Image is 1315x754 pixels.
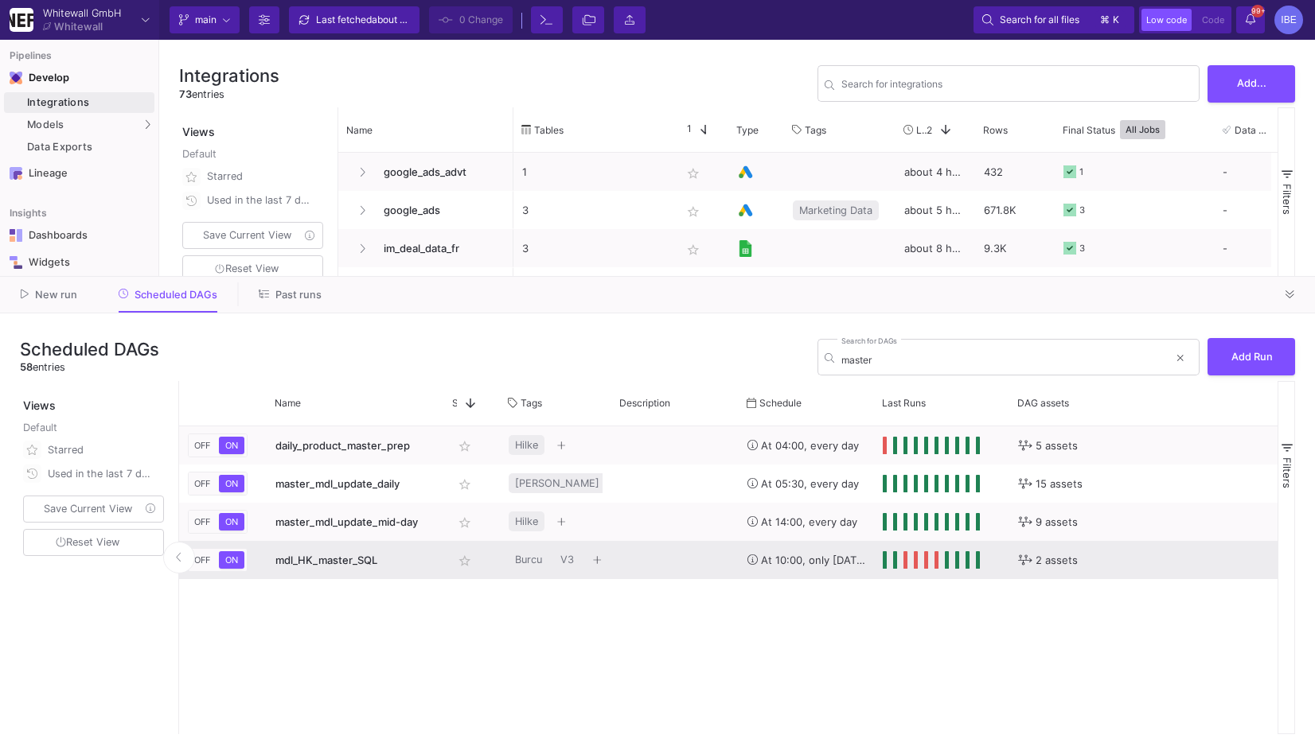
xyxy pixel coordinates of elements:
[179,65,279,86] h3: Integrations
[1270,6,1303,34] button: IBE
[799,192,872,229] span: Marketing Data
[747,427,865,464] div: At 04:00, every day
[191,513,213,531] button: OFF
[534,124,564,136] span: Tables
[759,397,802,409] span: Schedule
[222,554,241,565] span: ON
[841,80,1192,92] input: Search for name, tables, ...
[896,229,975,267] div: about 8 hours ago
[1236,6,1265,33] button: 99+
[737,240,754,257] img: [Legacy] Google Sheets
[23,529,164,557] button: Reset View
[222,440,241,451] span: ON
[681,122,692,137] span: 1
[29,229,132,242] div: Dashboards
[191,475,213,492] button: OFF
[222,478,241,489] span: ON
[4,65,154,91] mat-expansion-panel-header: Navigation iconDevelop
[515,426,538,464] span: Hilke
[135,289,217,301] span: Scheduled DAGs
[207,188,314,212] div: Used in the last 7 days
[1095,10,1126,29] button: ⌘k
[4,161,154,186] a: Navigation iconLineage
[10,229,22,242] img: Navigation icon
[1208,338,1295,375] button: Add Run
[179,165,326,188] button: Starred
[1079,230,1085,267] div: 3
[56,536,119,548] span: Reset View
[1281,457,1294,488] span: Filters
[736,124,759,136] span: Type
[1223,192,1285,228] div: -
[10,256,22,269] img: Navigation icon
[275,397,301,409] span: Name
[222,516,241,527] span: ON
[275,477,400,490] span: master_mdl_update_daily
[346,124,373,136] span: Name
[1208,65,1295,103] button: Add...
[179,87,279,102] div: entries
[805,124,826,136] span: Tags
[975,267,1055,305] div: 1.7K
[737,202,754,219] img: Google Ads
[2,282,96,307] button: New run
[374,154,505,191] span: google_ads_advt
[4,250,154,275] a: Navigation iconWidgets
[452,397,457,409] span: Star
[975,191,1055,229] div: 671.8K
[29,256,132,269] div: Widgets
[374,268,505,305] span: IM Deal [GEOGRAPHIC_DATA]
[1251,5,1264,17] span: 99+
[1274,6,1303,34] div: IBE
[20,381,170,414] div: Views
[841,354,1169,366] input: Search...
[219,513,244,531] button: ON
[27,141,150,154] div: Data Exports
[35,289,77,301] span: New run
[1202,14,1224,25] span: Code
[275,439,410,452] span: daily_product_master_prep
[1000,8,1079,32] span: Search for all files
[1223,230,1285,266] div: -
[1036,503,1078,541] span: 9 assets
[916,124,927,136] span: Last Used
[23,496,164,523] button: Save Current View
[20,438,167,462] button: Starred
[48,462,154,486] div: Used in the last 7 days
[195,8,217,32] span: main
[747,503,865,541] div: At 14:00, every day
[374,230,505,267] span: im_deal_data_fr
[974,6,1134,33] button: Search for all files⌘k
[737,164,754,181] img: Google Ads
[179,88,192,100] span: 73
[4,223,154,248] a: Navigation iconDashboards
[240,282,341,307] button: Past runs
[191,554,213,565] span: OFF
[882,397,926,409] span: Last Runs
[191,516,213,527] span: OFF
[522,192,664,229] p: 3
[203,229,291,241] span: Save Current View
[455,513,474,532] mat-icon: star_border
[1017,397,1069,409] span: DAG assets
[1281,184,1294,215] span: Filters
[896,191,975,229] div: about 5 hours ago
[896,153,975,191] div: about 4 hours ago
[1063,111,1192,148] div: Final Status
[27,96,150,109] div: Integrations
[374,192,505,229] span: google_ads
[684,164,703,183] mat-icon: star_border
[191,551,213,569] button: OFF
[1146,14,1187,25] span: Low code
[170,6,240,33] button: main
[10,72,22,84] img: Navigation icon
[23,420,167,438] div: Default
[515,541,542,578] span: Burcu
[1223,154,1285,190] div: -
[522,268,664,305] p: 1
[27,119,64,131] span: Models
[1223,268,1285,305] div: -
[522,154,664,191] p: 1
[1231,351,1273,363] span: Add Run
[179,107,330,140] div: Views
